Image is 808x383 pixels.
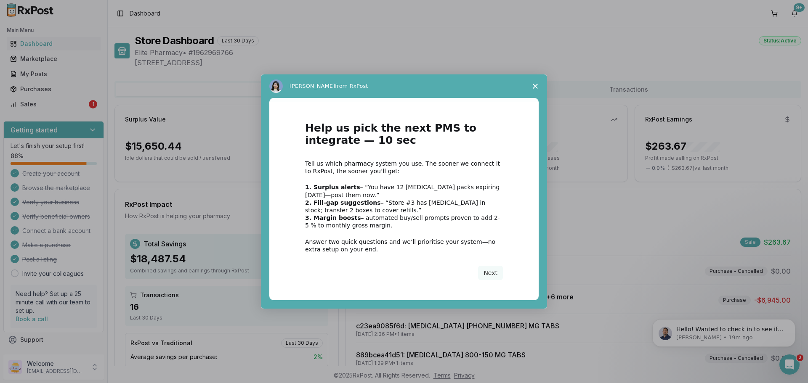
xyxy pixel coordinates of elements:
[524,74,547,98] span: Close survey
[37,32,145,40] p: Message from Manuel, sent 19m ago
[305,184,360,190] b: 1. Surplus alerts
[305,238,503,253] div: Answer two quick questions and we’ll prioritise your system—no extra setup on your end.
[305,214,503,229] div: – automated buy/sell prompts proven to add 2-5 % to monthly gross margin.
[305,122,503,151] h1: Help us pick the next PMS to integrate — 10 sec
[269,79,283,93] img: Profile image for Alice
[335,83,368,89] span: from RxPost
[19,25,32,39] img: Profile image for Manuel
[305,160,503,175] div: Tell us which pharmacy system you use. The sooner we connect it to RxPost, the sooner you’ll get:
[305,199,503,214] div: – “Store #3 has [MEDICAL_DATA] in stock; transfer 2 boxes to cover refills.”
[478,266,503,280] button: Next
[305,214,361,221] b: 3. Margin boosts
[13,18,156,45] div: message notification from Manuel, 19m ago. Hello! Wanted to check in to see if you needed help wi...
[305,199,381,206] b: 2. Fill-gap suggestions
[305,183,503,198] div: – “You have 12 [MEDICAL_DATA] packs expiring [DATE]—post them now.”
[290,83,335,89] span: [PERSON_NAME]
[37,24,145,32] p: Hello! Wanted to check in to see if you needed help with setting up your sale?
